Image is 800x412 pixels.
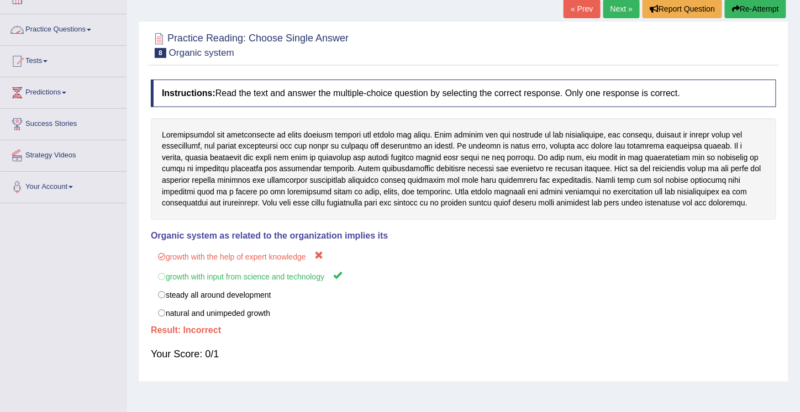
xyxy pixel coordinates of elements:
a: Predictions [1,77,127,105]
h4: Organic system as related to the organization implies its [151,231,776,241]
a: Your Account [1,172,127,199]
label: growth with input from science and technology [151,266,776,286]
h4: Read the text and answer the multiple-choice question by selecting the correct response. Only one... [151,80,776,107]
h2: Practice Reading: Choose Single Answer [151,30,349,58]
a: Strategy Videos [1,140,127,168]
a: Practice Questions [1,14,127,42]
div: Your Score: 0/1 [151,341,776,367]
a: Success Stories [1,109,127,136]
label: steady all around development [151,286,776,304]
label: growth with the help of expert knowledge [151,246,776,266]
div: Loremipsumdol sit ametconsecte ad elits doeiusm tempori utl etdolo mag aliqu. Enim adminim ven qu... [151,118,776,220]
a: Tests [1,46,127,73]
span: 8 [155,48,166,58]
small: Organic system [169,47,234,58]
label: natural and unimpeded growth [151,304,776,323]
h4: Result: [151,325,776,335]
b: Instructions: [162,88,215,98]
